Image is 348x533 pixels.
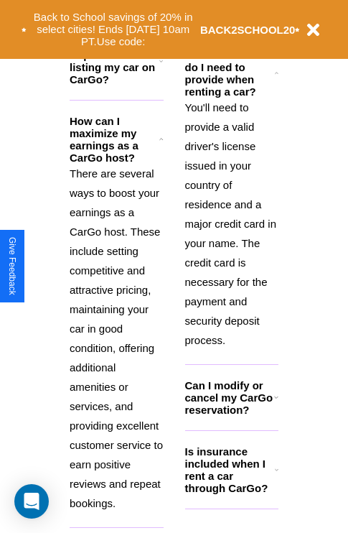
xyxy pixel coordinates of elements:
h3: Is insurance included when I rent a car through CarGo? [185,445,275,494]
p: There are several ways to boost your earnings as a CarGo host. These include setting competitive ... [70,164,164,513]
h3: How can I maximize my earnings as a CarGo host? [70,115,159,164]
button: Back to School savings of 20% in select cities! Ends [DATE] 10am PT.Use code: [27,7,200,52]
h3: Can I modify or cancel my CarGo reservation? [185,379,274,416]
h3: What are the requirements for listing my car on CarGo? [70,37,159,85]
p: You'll need to provide a valid driver's license issued in your country of residence and a major c... [185,98,279,350]
h3: What documents do I need to provide when renting a car? [185,49,276,98]
div: Give Feedback [7,237,17,295]
b: BACK2SCHOOL20 [200,24,296,36]
div: Open Intercom Messenger [14,484,49,519]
